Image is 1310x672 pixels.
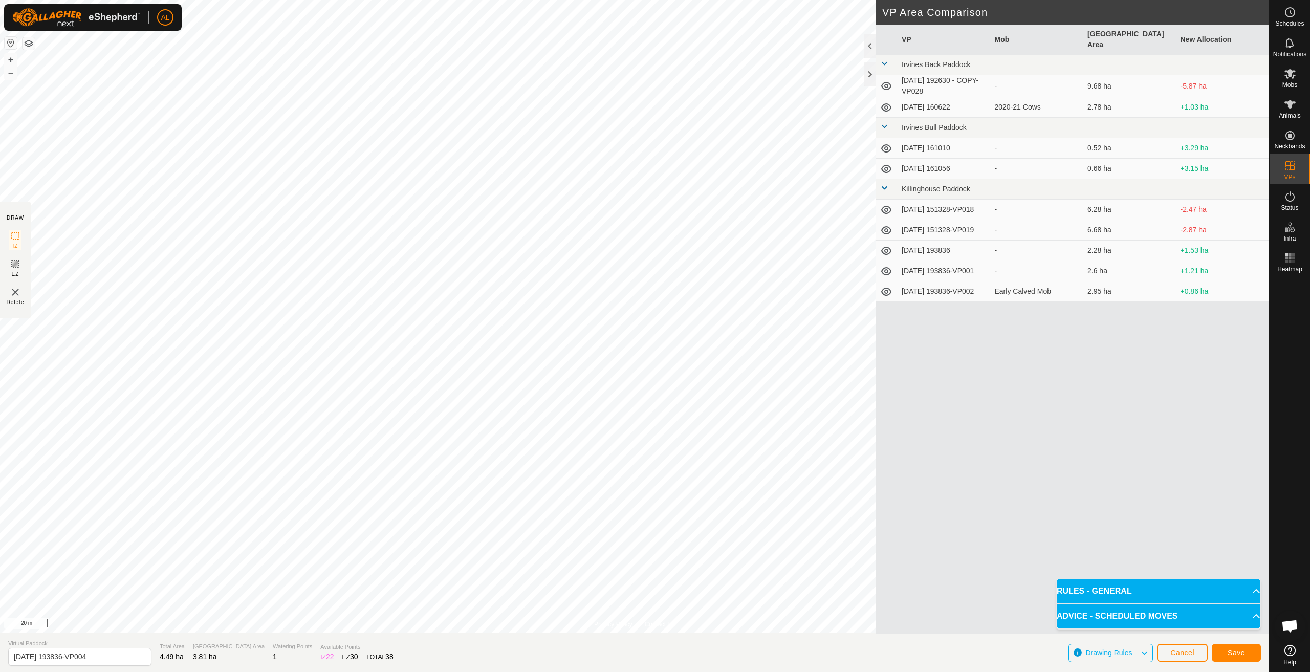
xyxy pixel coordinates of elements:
span: Status [1281,205,1298,211]
span: [GEOGRAPHIC_DATA] Area [193,642,265,651]
div: - [995,163,1080,174]
div: - [995,245,1080,256]
p-accordion-header: RULES - GENERAL [1057,579,1260,603]
button: + [5,54,17,66]
td: [DATE] 193836-VP001 [898,261,991,281]
div: DRAW [7,214,24,222]
td: 6.28 ha [1083,200,1176,220]
td: 0.66 ha [1083,159,1176,179]
div: - [995,204,1080,215]
td: [DATE] 151328-VP019 [898,220,991,241]
td: 2.28 ha [1083,241,1176,261]
a: Open chat [1275,611,1305,641]
td: -5.87 ha [1176,75,1270,97]
td: -2.47 ha [1176,200,1270,220]
span: AL [161,12,169,23]
td: +1.21 ha [1176,261,1270,281]
td: [DATE] 160622 [898,97,991,118]
span: Delete [7,298,25,306]
td: +1.53 ha [1176,241,1270,261]
div: - [995,81,1080,92]
a: Contact Us [645,620,675,629]
span: IZ [13,242,18,250]
span: Animals [1279,113,1301,119]
button: Cancel [1157,644,1208,662]
span: Heatmap [1277,266,1302,272]
span: Neckbands [1274,143,1305,149]
span: 4.49 ha [160,653,184,661]
span: 1 [273,653,277,661]
td: -2.87 ha [1176,220,1270,241]
span: Help [1283,659,1296,665]
th: New Allocation [1176,25,1270,55]
span: Schedules [1275,20,1304,27]
p-accordion-header: ADVICE - SCHEDULED MOVES [1057,604,1260,628]
td: +1.03 ha [1176,97,1270,118]
td: [DATE] 151328-VP018 [898,200,991,220]
td: 2.6 ha [1083,261,1176,281]
button: Map Layers [23,37,35,50]
td: +3.15 ha [1176,159,1270,179]
td: 2.95 ha [1083,281,1176,302]
div: TOTAL [366,652,394,662]
span: Virtual Paddock [8,639,151,648]
td: +0.86 ha [1176,281,1270,302]
td: [DATE] 193836-VP002 [898,281,991,302]
td: [DATE] 161010 [898,138,991,159]
span: Cancel [1170,648,1194,657]
div: Early Calved Mob [995,286,1080,297]
span: RULES - GENERAL [1057,585,1132,597]
a: Help [1270,641,1310,669]
span: Available Points [320,643,393,652]
img: Gallagher Logo [12,8,140,27]
div: - [995,266,1080,276]
span: VPs [1284,174,1295,180]
h2: VP Area Comparison [882,6,1269,18]
span: Irvines Back Paddock [902,60,971,69]
span: Drawing Rules [1085,648,1132,657]
td: 9.68 ha [1083,75,1176,97]
span: EZ [12,270,19,278]
span: Save [1228,648,1245,657]
span: 30 [350,653,358,661]
span: Irvines Bull Paddock [902,123,967,132]
td: [DATE] 192630 - COPY-VP028 [898,75,991,97]
span: Total Area [160,642,185,651]
td: +3.29 ha [1176,138,1270,159]
div: EZ [342,652,358,662]
span: 22 [326,653,334,661]
span: ADVICE - SCHEDULED MOVES [1057,610,1177,622]
span: Infra [1283,235,1296,242]
button: Reset Map [5,37,17,49]
div: IZ [320,652,334,662]
td: [DATE] 193836 [898,241,991,261]
td: 2.78 ha [1083,97,1176,118]
button: Save [1212,644,1261,662]
div: - [995,225,1080,235]
span: 38 [385,653,394,661]
div: - [995,143,1080,154]
span: Mobs [1282,82,1297,88]
span: Watering Points [273,642,312,651]
th: VP [898,25,991,55]
div: 2020-21 Cows [995,102,1080,113]
span: Killinghouse Paddock [902,185,970,193]
td: [DATE] 161056 [898,159,991,179]
td: 6.68 ha [1083,220,1176,241]
a: Privacy Policy [594,620,632,629]
button: – [5,67,17,79]
img: VP [9,286,21,298]
span: 3.81 ha [193,653,217,661]
th: [GEOGRAPHIC_DATA] Area [1083,25,1176,55]
span: Notifications [1273,51,1306,57]
td: 0.52 ha [1083,138,1176,159]
th: Mob [991,25,1084,55]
